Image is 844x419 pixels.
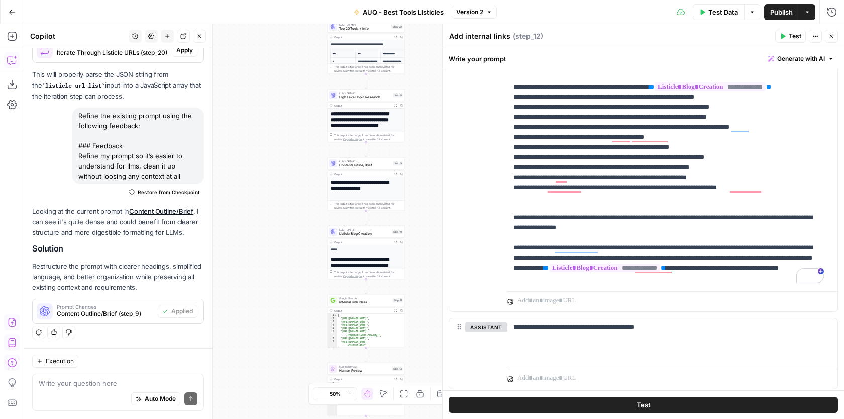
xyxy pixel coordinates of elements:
button: Apply [172,44,197,57]
div: 4 [328,324,338,327]
a: Content Outline/Brief [129,207,193,215]
span: Test [637,400,651,410]
p: Restructure the prompt with clearer headings, simplified language, and better organization while ... [32,261,204,293]
button: assistant [465,322,507,332]
div: This output is too large & has been abbreviated for review. to view the full content. [334,65,403,73]
span: Toggle code folding, rows 1 through 6 [334,382,337,386]
span: Version 2 [456,8,483,17]
span: Content Outline/Brief (step_9) [57,309,154,318]
div: This output is too large & has been abbreviated for review. to view the full content. [334,133,403,141]
span: LLM · GPT-4.1 [339,91,391,95]
div: Refine the existing prompt using the following feedback: ### Feedback Refine my prompt so it’s ea... [72,108,204,184]
span: Listicle Blog Creation [339,231,390,236]
span: Restore from Checkpoint [138,188,200,196]
div: 8 [328,340,338,347]
span: High Level Topic Research [339,95,391,100]
g: Edge from step_8 to step_9 [365,142,367,157]
span: AUQ - Best Tools Listicles [363,7,444,17]
span: Copy the output [343,138,362,141]
button: AUQ - Best Tools Listicles [348,4,450,20]
span: LLM · O4 Mini [339,23,390,27]
div: 2 [328,317,338,321]
div: Output [334,309,391,313]
span: LLM · GPT-4.1 [339,228,390,232]
button: Test Data [693,4,744,20]
span: Google Search [339,296,391,300]
span: Toggle code folding, rows 1 through 9 [334,314,337,317]
button: Execution [32,355,78,368]
div: Google SearchInternal Link IdeasStep 11Output[ "[URL][DOMAIN_NAME]", "[URL][DOMAIN_NAME]", "[URL]... [327,294,405,348]
span: Copy the output [343,206,362,209]
span: Applied [171,307,193,316]
span: Content Outline/Brief [339,163,391,168]
div: This output is too large & has been abbreviated for review. to view the full content. [334,270,403,278]
div: assistant [449,318,499,389]
button: Version 2 [452,6,497,19]
div: This output is too large & has been abbreviated for review. to view the full content. [334,202,403,210]
div: 3 [328,320,338,324]
button: Applied [158,305,197,318]
span: 50% [330,390,341,398]
span: Iterate Through Listicle URLs (step_20) [57,48,168,57]
span: LLM · GPT-4.1 [339,159,391,163]
span: ( step_12 ) [513,31,543,41]
span: Copy the output [343,69,362,72]
div: Copilot [30,31,126,41]
span: Test [789,32,801,41]
textarea: Add internal links [449,31,510,41]
div: Step 8 [393,93,403,98]
div: Write your prompt [443,48,844,69]
span: Top 20 Tools + Info [339,26,390,31]
div: To enrich screen reader interactions, please activate Accessibility in Grammarly extension settings [507,8,837,287]
button: Test [449,397,838,413]
div: 7 [328,337,338,341]
div: Output [334,104,391,108]
div: Output [334,35,391,39]
div: Step 9 [393,161,403,166]
div: 1 [328,314,338,317]
span: Execution [46,357,74,366]
div: 6 [328,330,338,337]
div: 5 [328,327,338,330]
button: Test [775,30,806,43]
span: Publish [770,7,793,17]
g: Edge from step_11 to step_13 [365,348,367,362]
p: Looking at the current prompt in , I can see it's quite dense and could benefit from clearer stru... [32,206,204,238]
div: Step 11 [393,298,403,303]
button: Auto Mode [131,392,180,405]
div: 1 [328,382,338,386]
g: Edge from step_9 to step_10 [365,211,367,225]
div: Output [334,377,391,381]
span: Test Data [708,7,738,17]
span: Generate with AI [777,54,825,63]
div: Step 10 [392,230,403,234]
span: Auto Mode [145,394,176,403]
g: Edge from step_10 to step_11 [365,279,367,294]
h2: Solution [32,244,204,254]
span: Prompt Changes [57,304,154,309]
button: Generate with AI [764,52,838,65]
g: Edge from step_22 to step_8 [365,74,367,89]
div: 9 [328,347,338,350]
span: Internal Link Ideas [339,300,391,305]
button: Restore from Checkpoint [125,186,204,198]
p: This will properly parse the JSON string from the input into a JavaScript array that the iteratio... [32,69,204,102]
code: listicle_url_list [42,83,105,89]
span: Human Review [339,365,390,369]
div: Output [334,172,391,176]
div: Output [334,240,391,244]
div: Human ReviewHuman ReviewStep 13Output{ "review_internal_link_ideas":[ "[URL][DOMAIN_NAME]", "[URL... [327,363,405,416]
button: Publish [764,4,799,20]
div: Step 22 [392,25,403,29]
div: Step 13 [392,367,403,371]
span: Human Review [339,368,390,373]
span: Copy the output [343,275,362,278]
span: Apply [176,46,193,55]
